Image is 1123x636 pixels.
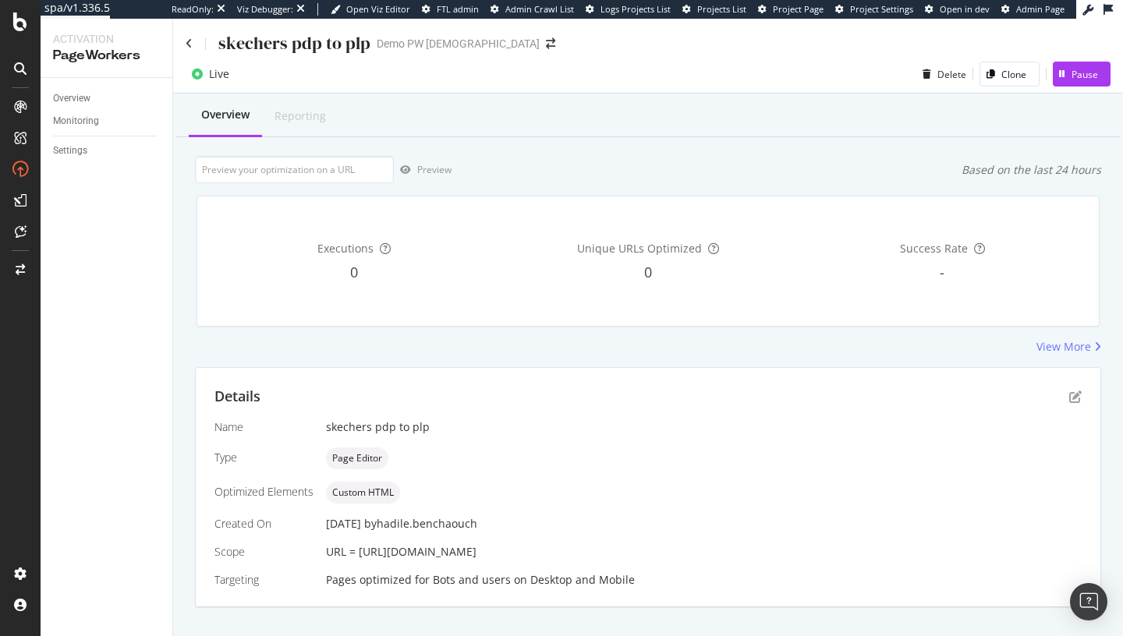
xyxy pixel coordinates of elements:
[275,108,326,124] div: Reporting
[201,107,250,122] div: Overview
[980,62,1040,87] button: Clone
[1001,68,1026,81] div: Clone
[417,163,452,176] div: Preview
[940,263,944,281] span: -
[326,482,400,503] div: neutral label
[209,66,229,82] div: Live
[377,36,540,51] div: Demo PW [DEMOGRAPHIC_DATA]
[962,162,1101,178] div: Based on the last 24 hours
[326,516,1082,532] div: [DATE]
[394,157,452,182] button: Preview
[682,3,746,16] a: Projects List
[214,484,314,500] div: Optimized Elements
[491,3,574,16] a: Admin Crawl List
[925,3,990,16] a: Open in dev
[577,241,702,256] span: Unique URLs Optimized
[422,3,479,16] a: FTL admin
[172,3,214,16] div: ReadOnly:
[1036,339,1091,355] div: View More
[350,263,358,281] span: 0
[505,3,574,15] span: Admin Crawl List
[900,241,968,256] span: Success Rate
[1001,3,1065,16] a: Admin Page
[546,38,555,49] div: arrow-right-arrow-left
[586,3,671,16] a: Logs Projects List
[835,3,913,16] a: Project Settings
[937,68,966,81] div: Delete
[644,263,652,281] span: 0
[53,113,99,129] div: Monitoring
[214,516,314,532] div: Created On
[53,31,160,47] div: Activation
[773,3,824,15] span: Project Page
[1053,62,1111,87] button: Pause
[214,450,314,465] div: Type
[850,3,913,15] span: Project Settings
[53,47,160,65] div: PageWorkers
[53,90,90,107] div: Overview
[1069,390,1082,403] div: pen-to-square
[332,488,394,497] span: Custom HTML
[53,90,161,107] a: Overview
[530,572,635,588] div: Desktop and Mobile
[317,241,374,256] span: Executions
[237,3,293,16] div: Viz Debugger:
[214,419,314,435] div: Name
[332,454,382,463] span: Page Editor
[697,3,746,15] span: Projects List
[326,572,1082,588] div: Pages optimized for on
[433,572,511,588] div: Bots and users
[346,3,410,15] span: Open Viz Editor
[53,143,161,159] a: Settings
[186,38,193,49] a: Click to go back
[214,387,260,407] div: Details
[1072,68,1098,81] div: Pause
[326,419,1082,435] div: skechers pdp to plp
[214,544,314,560] div: Scope
[1070,583,1107,620] div: Open Intercom Messenger
[195,156,394,183] input: Preview your optimization on a URL
[1036,339,1101,355] a: View More
[1016,3,1065,15] span: Admin Page
[214,572,314,588] div: Targeting
[437,3,479,15] span: FTL admin
[326,447,388,469] div: neutral label
[218,31,370,55] div: skechers pdp to plp
[940,3,990,15] span: Open in dev
[326,544,476,559] span: URL = [URL][DOMAIN_NAME]
[53,113,161,129] a: Monitoring
[600,3,671,15] span: Logs Projects List
[331,3,410,16] a: Open Viz Editor
[916,62,966,87] button: Delete
[53,143,87,159] div: Settings
[758,3,824,16] a: Project Page
[364,516,477,532] div: by hadile.benchaouch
